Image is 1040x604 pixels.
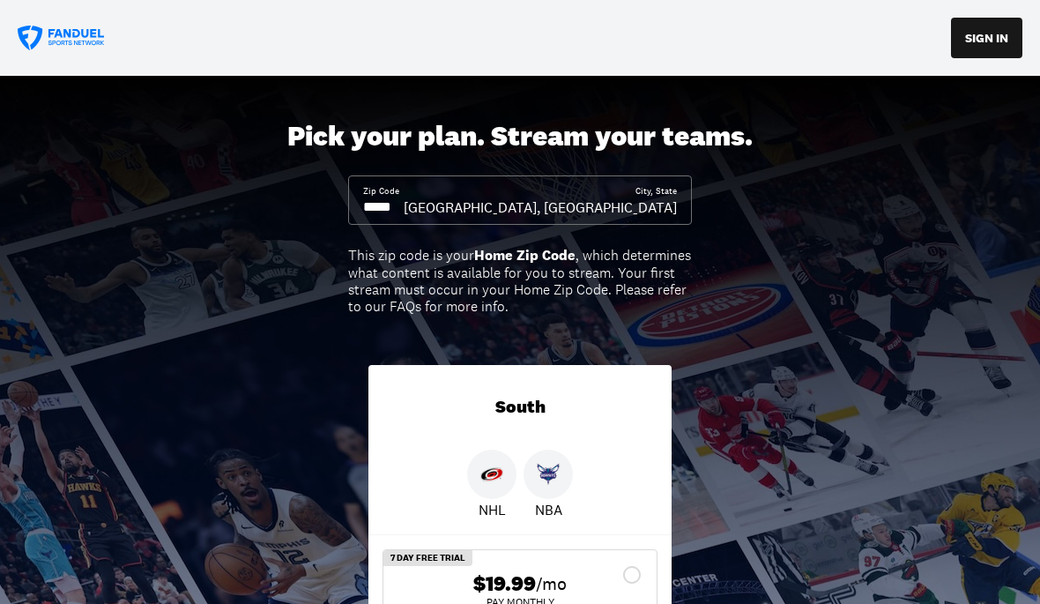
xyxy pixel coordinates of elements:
[287,120,753,153] div: Pick your plan. Stream your teams.
[479,499,506,520] p: NHL
[536,571,567,596] span: /mo
[635,185,677,198] div: City, State
[951,18,1022,58] button: SIGN IN
[535,499,562,520] p: NBA
[473,571,536,597] span: $19.99
[480,463,503,486] img: Hurricanes
[404,198,677,217] div: [GEOGRAPHIC_DATA], [GEOGRAPHIC_DATA]
[363,185,399,198] div: Zip Code
[348,247,692,315] div: This zip code is your , which determines what content is available for you to stream. Your first ...
[474,246,576,265] b: Home Zip Code
[537,463,560,486] img: Hornets
[383,550,472,566] div: 7 Day Free Trial
[368,365,672,450] div: South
